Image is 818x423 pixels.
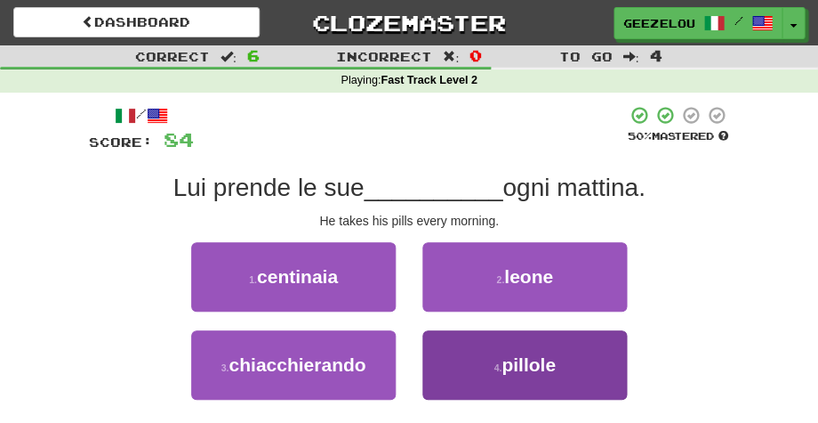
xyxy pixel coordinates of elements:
a: Clozemaster [286,7,533,38]
span: : [622,50,638,62]
span: Lui prende le sue [173,174,365,201]
span: Correct [135,49,210,64]
small: 4 . [493,362,501,373]
span: 4 [649,46,662,64]
small: 3 . [221,362,229,373]
span: chiacchierando [229,354,365,375]
span: 6 [247,46,260,64]
span: 84 [164,128,194,150]
a: Dashboard [13,7,260,37]
span: 0 [469,46,482,64]
span: To go [558,49,612,64]
a: geezelouise / [613,7,782,39]
button: 3.chiacchierando [191,330,396,400]
span: Score: [89,134,153,150]
span: ogni mattina. [502,174,645,201]
span: geezelouise [623,15,694,31]
span: centinaia [257,266,338,287]
span: leone [504,266,553,287]
strong: Fast Track Level 2 [381,74,477,86]
small: 2 . [496,274,504,285]
button: 1.centinaia [191,242,396,312]
span: Incorrect [336,49,432,64]
div: / [89,105,194,127]
span: / [734,14,742,27]
button: 4.pillole [422,330,627,400]
span: pillole [501,354,556,375]
span: : [443,50,459,62]
button: 2.leone [422,242,627,312]
small: 1 . [249,274,257,285]
div: He takes his pills every morning. [89,212,729,230]
span: __________ [364,174,502,201]
span: 50 % [628,130,652,142]
span: : [221,50,237,62]
div: Mastered [626,129,729,143]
